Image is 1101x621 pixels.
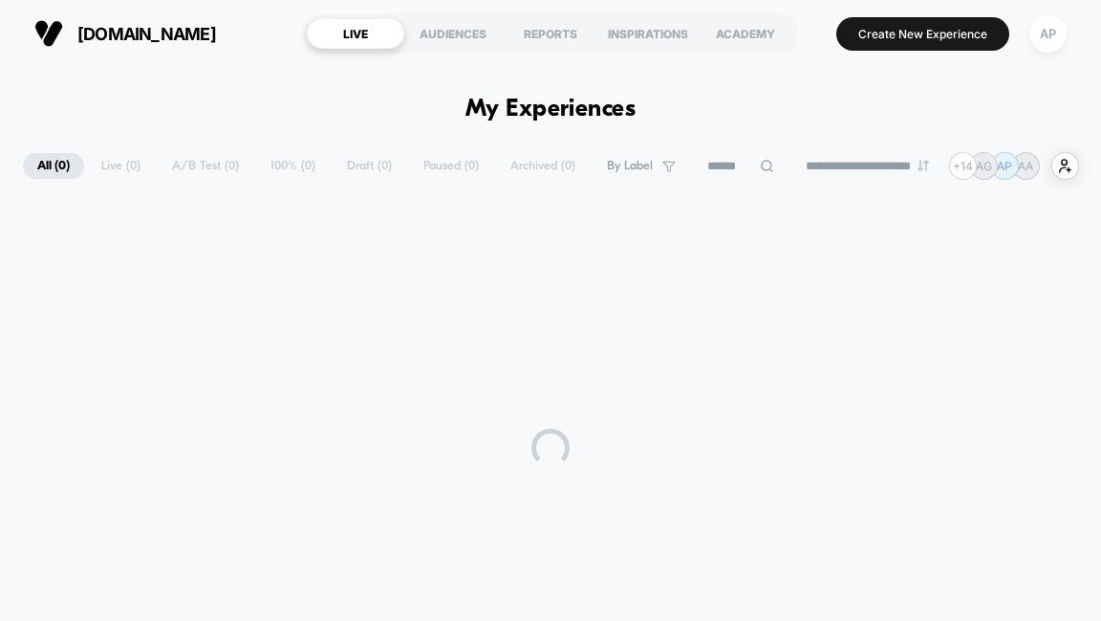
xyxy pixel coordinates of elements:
button: [DOMAIN_NAME] [29,18,222,49]
img: Visually logo [34,19,63,48]
p: AG [976,159,992,173]
img: end [917,160,929,171]
h1: My Experiences [465,96,637,123]
div: LIVE [307,18,404,49]
span: All ( 0 ) [23,153,84,179]
p: AP [997,159,1012,173]
button: Create New Experience [836,17,1009,51]
div: + 14 [949,152,977,180]
div: AUDIENCES [404,18,502,49]
button: AP [1024,14,1072,54]
p: AA [1018,159,1033,173]
span: [DOMAIN_NAME] [77,24,216,44]
span: By Label [607,159,653,173]
div: ACADEMY [697,18,794,49]
div: REPORTS [502,18,599,49]
div: INSPIRATIONS [599,18,697,49]
div: AP [1029,15,1067,53]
